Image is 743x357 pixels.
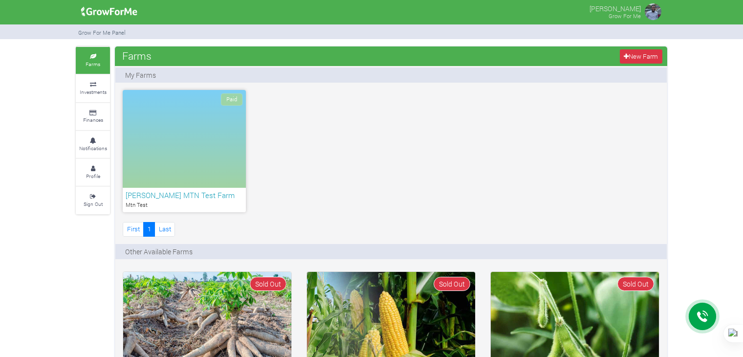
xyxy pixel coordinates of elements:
[79,145,107,152] small: Notifications
[221,93,242,106] span: Paid
[125,70,156,80] p: My Farms
[76,187,110,214] a: Sign Out
[76,75,110,102] a: Investments
[86,61,100,67] small: Farms
[434,277,470,291] span: Sold Out
[83,116,103,123] small: Finances
[617,277,654,291] span: Sold Out
[154,222,175,236] a: Last
[80,89,107,95] small: Investments
[123,90,246,212] a: Paid [PERSON_NAME] MTN Test Farm Mtn Test
[620,49,662,64] a: New Farm
[609,12,641,20] small: Grow For Me
[76,47,110,74] a: Farms
[86,173,100,179] small: Profile
[125,246,193,257] p: Other Available Farms
[78,2,141,22] img: growforme image
[590,2,641,14] p: [PERSON_NAME]
[126,191,243,200] h6: [PERSON_NAME] MTN Test Farm
[76,159,110,186] a: Profile
[123,222,144,236] a: First
[643,2,663,22] img: growforme image
[84,201,103,207] small: Sign Out
[78,29,126,36] small: Grow For Me Panel
[123,222,175,236] nav: Page Navigation
[120,46,154,66] span: Farms
[143,222,155,236] a: 1
[76,103,110,130] a: Finances
[250,277,286,291] span: Sold Out
[76,131,110,158] a: Notifications
[126,201,243,209] p: Mtn Test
